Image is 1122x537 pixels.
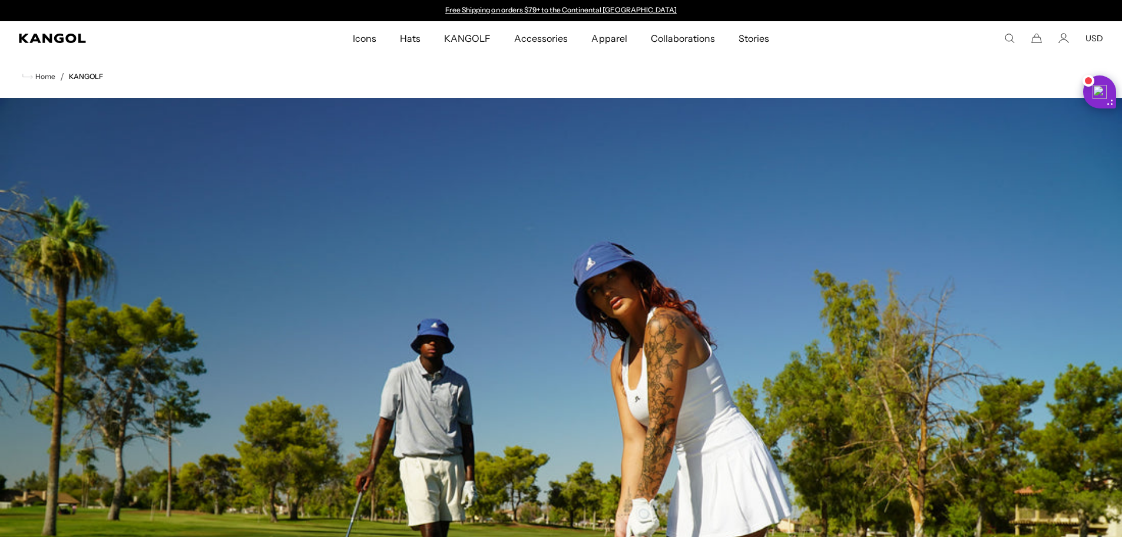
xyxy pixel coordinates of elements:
div: 1 of 2 [440,6,683,15]
span: Collaborations [651,21,715,55]
a: Collaborations [639,21,727,55]
span: KANGOLF [444,21,491,55]
a: Accessories [502,21,580,55]
span: Stories [739,21,769,55]
a: Hats [388,21,432,55]
slideshow-component: Announcement bar [440,6,683,15]
span: Home [33,73,55,81]
span: Hats [400,21,421,55]
a: Home [22,71,55,82]
a: KANGOLF [69,73,103,81]
span: Accessories [514,21,568,55]
span: Apparel [591,21,627,55]
summary: Search here [1004,33,1015,44]
li: / [55,70,64,84]
a: Icons [341,21,388,55]
a: Free Shipping on orders $79+ to the Continental [GEOGRAPHIC_DATA] [445,5,677,14]
a: Apparel [580,21,638,55]
div: Announcement [440,6,683,15]
button: USD [1085,33,1103,44]
a: Kangol [19,34,233,43]
a: KANGOLF [432,21,502,55]
a: Account [1058,33,1069,44]
a: Stories [727,21,781,55]
span: Icons [353,21,376,55]
button: Cart [1031,33,1042,44]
